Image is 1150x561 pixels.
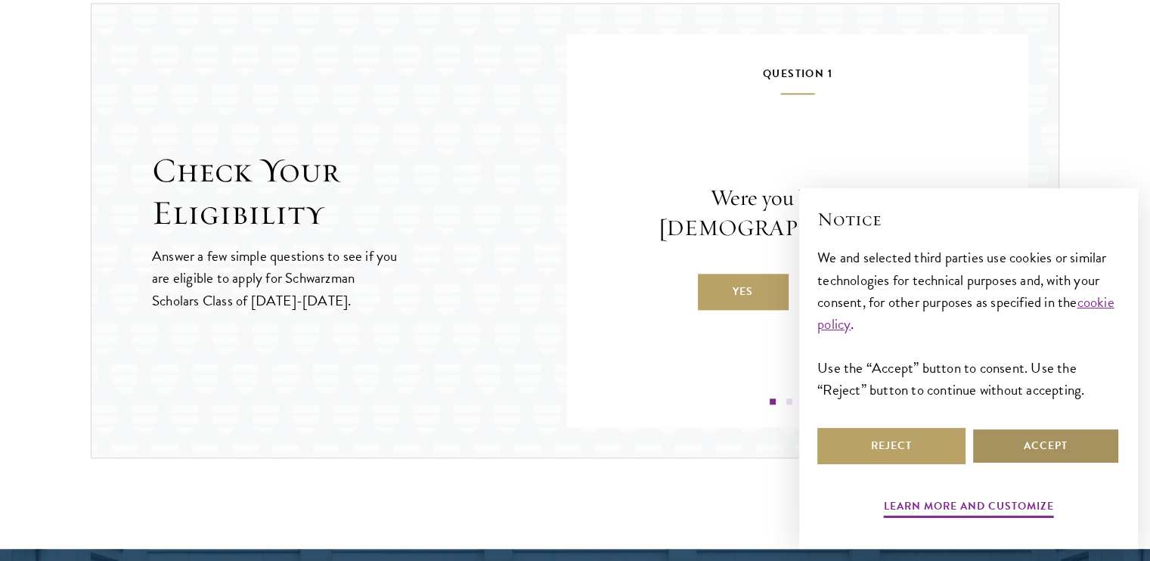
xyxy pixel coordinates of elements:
[152,245,399,311] p: Answer a few simple questions to see if you are eligible to apply for Schwarzman Scholars Class o...
[972,428,1120,464] button: Accept
[817,428,966,464] button: Reject
[698,274,789,310] label: Yes
[817,246,1120,400] div: We and selected third parties use cookies or similar technologies for technical purposes and, wit...
[884,497,1054,520] button: Learn more and customize
[817,291,1114,335] a: cookie policy
[612,183,983,243] p: Were you born after [DEMOGRAPHIC_DATA]?
[152,150,567,234] h2: Check Your Eligibility
[817,206,1120,232] h2: Notice
[612,64,983,95] h5: Question 1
